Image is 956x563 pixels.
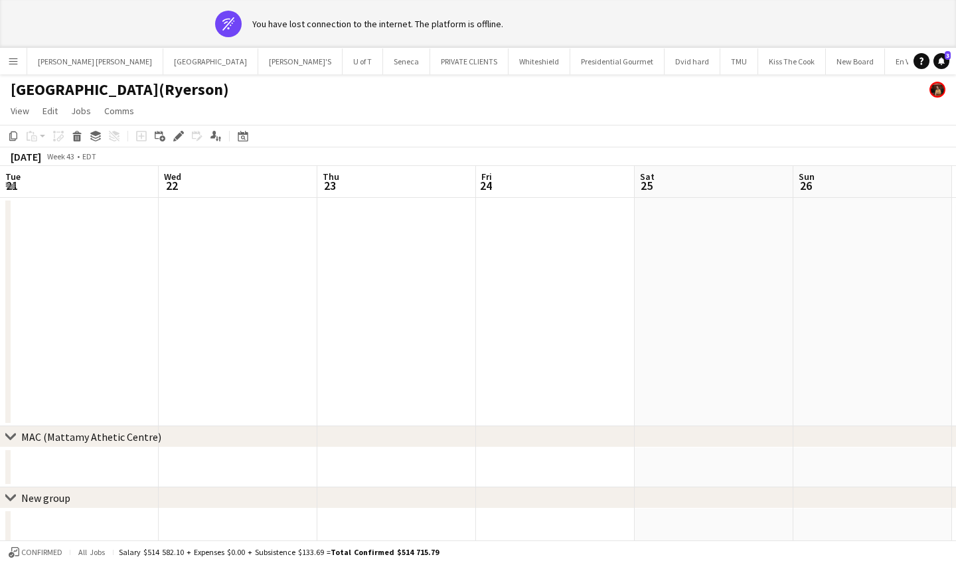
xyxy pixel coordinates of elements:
[82,151,96,161] div: EDT
[509,48,570,74] button: Whiteshield
[258,48,343,74] button: [PERSON_NAME]'S
[383,48,430,74] button: Seneca
[826,48,885,74] button: New Board
[163,48,258,74] button: [GEOGRAPHIC_DATA]
[104,105,134,117] span: Comms
[799,171,815,183] span: Sun
[11,105,29,117] span: View
[479,178,492,193] span: 24
[21,430,161,443] div: MAC (Mattamy Athetic Centre)
[44,151,77,161] span: Week 43
[11,80,229,100] h1: [GEOGRAPHIC_DATA](Ryerson)
[42,105,58,117] span: Edit
[945,51,951,60] span: 3
[119,547,439,557] div: Salary $514 582.10 + Expenses $0.00 + Subsistence $133.69 =
[885,48,931,74] button: En Ville
[929,82,945,98] app-user-avatar: Yani Salas
[321,178,339,193] span: 23
[71,105,91,117] span: Jobs
[76,547,108,557] span: All jobs
[638,178,655,193] span: 25
[99,102,139,120] a: Comms
[933,53,949,69] a: 3
[430,48,509,74] button: PRIVATE CLIENTS
[162,178,181,193] span: 22
[570,48,665,74] button: Presidential Gourmet
[11,150,41,163] div: [DATE]
[323,171,339,183] span: Thu
[797,178,815,193] span: 26
[21,491,70,505] div: New group
[3,178,21,193] span: 21
[331,547,439,557] span: Total Confirmed $514 715.79
[252,18,503,30] div: You have lost connection to the internet. The platform is offline.
[7,545,64,560] button: Confirmed
[665,48,720,74] button: Dvid hard
[5,171,21,183] span: Tue
[481,171,492,183] span: Fri
[66,102,96,120] a: Jobs
[758,48,826,74] button: Kiss The Cook
[164,171,181,183] span: Wed
[5,102,35,120] a: View
[343,48,383,74] button: U of T
[27,48,163,74] button: [PERSON_NAME] [PERSON_NAME]
[720,48,758,74] button: TMU
[21,548,62,557] span: Confirmed
[640,171,655,183] span: Sat
[37,102,63,120] a: Edit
